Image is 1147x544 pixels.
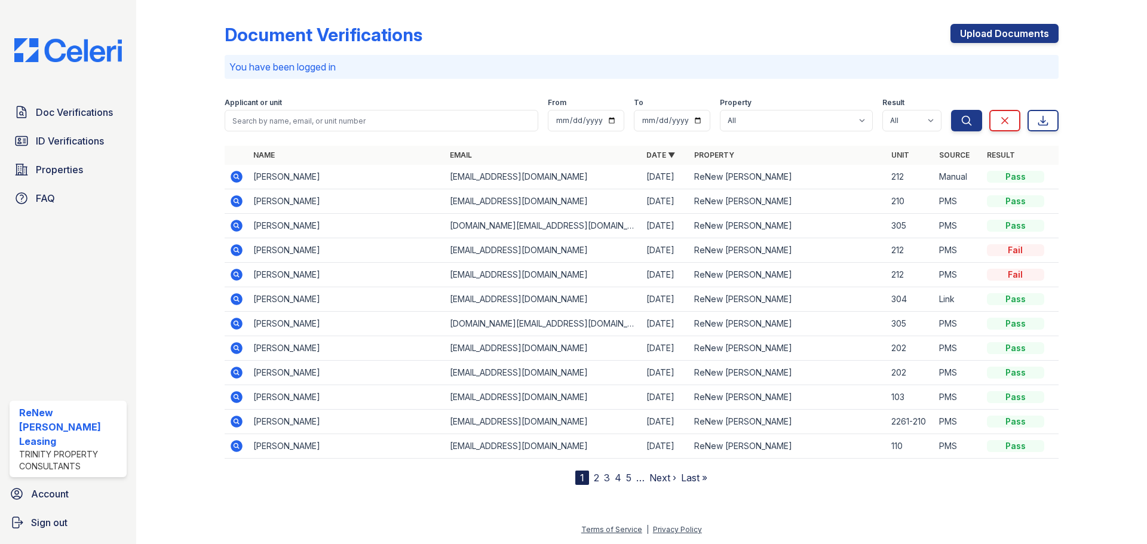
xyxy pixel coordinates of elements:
[225,98,282,107] label: Applicant or unit
[689,214,886,238] td: ReNew [PERSON_NAME]
[19,405,122,448] div: ReNew [PERSON_NAME] Leasing
[689,361,886,385] td: ReNew [PERSON_NAME]
[10,100,127,124] a: Doc Verifications
[249,385,445,410] td: [PERSON_NAME]
[31,515,68,530] span: Sign out
[689,410,886,434] td: ReNew [PERSON_NAME]
[10,158,127,182] a: Properties
[987,244,1044,256] div: Fail
[934,336,982,361] td: PMS
[987,269,1044,281] div: Fail
[634,98,643,107] label: To
[934,263,982,287] td: PMS
[575,471,589,485] div: 1
[604,472,610,484] a: 3
[689,312,886,336] td: ReNew [PERSON_NAME]
[887,263,934,287] td: 212
[887,189,934,214] td: 210
[249,189,445,214] td: [PERSON_NAME]
[887,214,934,238] td: 305
[689,165,886,189] td: ReNew [PERSON_NAME]
[934,238,982,263] td: PMS
[445,238,642,263] td: [EMAIL_ADDRESS][DOMAIN_NAME]
[5,38,131,62] img: CE_Logo_Blue-a8612792a0a2168367f1c8372b55b34899dd931a85d93a1a3d3e32e68fde9ad4.png
[987,416,1044,428] div: Pass
[249,238,445,263] td: [PERSON_NAME]
[36,162,83,177] span: Properties
[887,165,934,189] td: 212
[445,287,642,312] td: [EMAIL_ADDRESS][DOMAIN_NAME]
[642,287,689,312] td: [DATE]
[882,98,904,107] label: Result
[642,336,689,361] td: [DATE]
[636,471,645,485] span: …
[249,336,445,361] td: [PERSON_NAME]
[987,391,1044,403] div: Pass
[445,165,642,189] td: [EMAIL_ADDRESS][DOMAIN_NAME]
[594,472,599,484] a: 2
[646,525,649,534] div: |
[887,361,934,385] td: 202
[249,263,445,287] td: [PERSON_NAME]
[445,263,642,287] td: [EMAIL_ADDRESS][DOMAIN_NAME]
[689,336,886,361] td: ReNew [PERSON_NAME]
[445,336,642,361] td: [EMAIL_ADDRESS][DOMAIN_NAME]
[891,150,909,159] a: Unit
[5,511,131,534] a: Sign out
[36,134,104,148] span: ID Verifications
[626,472,631,484] a: 5
[689,434,886,459] td: ReNew [PERSON_NAME]
[445,434,642,459] td: [EMAIL_ADDRESS][DOMAIN_NAME]
[649,472,676,484] a: Next ›
[642,238,689,263] td: [DATE]
[642,263,689,287] td: [DATE]
[249,312,445,336] td: [PERSON_NAME]
[642,361,689,385] td: [DATE]
[934,434,982,459] td: PMS
[987,171,1044,183] div: Pass
[681,472,707,484] a: Last »
[720,98,752,107] label: Property
[229,60,1054,74] p: You have been logged in
[249,287,445,312] td: [PERSON_NAME]
[10,186,127,210] a: FAQ
[934,287,982,312] td: Link
[950,24,1059,43] a: Upload Documents
[225,24,422,45] div: Document Verifications
[939,150,970,159] a: Source
[987,150,1015,159] a: Result
[689,238,886,263] td: ReNew [PERSON_NAME]
[445,385,642,410] td: [EMAIL_ADDRESS][DOMAIN_NAME]
[19,448,122,472] div: Trinity Property Consultants
[689,385,886,410] td: ReNew [PERSON_NAME]
[445,361,642,385] td: [EMAIL_ADDRESS][DOMAIN_NAME]
[934,312,982,336] td: PMS
[987,440,1044,452] div: Pass
[36,191,55,205] span: FAQ
[642,385,689,410] td: [DATE]
[934,361,982,385] td: PMS
[642,410,689,434] td: [DATE]
[249,434,445,459] td: [PERSON_NAME]
[253,150,275,159] a: Name
[887,336,934,361] td: 202
[653,525,702,534] a: Privacy Policy
[987,220,1044,232] div: Pass
[615,472,621,484] a: 4
[934,189,982,214] td: PMS
[887,312,934,336] td: 305
[887,238,934,263] td: 212
[445,189,642,214] td: [EMAIL_ADDRESS][DOMAIN_NAME]
[694,150,734,159] a: Property
[10,129,127,153] a: ID Verifications
[934,385,982,410] td: PMS
[445,214,642,238] td: [DOMAIN_NAME][EMAIL_ADDRESS][DOMAIN_NAME]
[225,110,538,131] input: Search by name, email, or unit number
[445,410,642,434] td: [EMAIL_ADDRESS][DOMAIN_NAME]
[642,165,689,189] td: [DATE]
[450,150,472,159] a: Email
[887,434,934,459] td: 110
[987,293,1044,305] div: Pass
[642,434,689,459] td: [DATE]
